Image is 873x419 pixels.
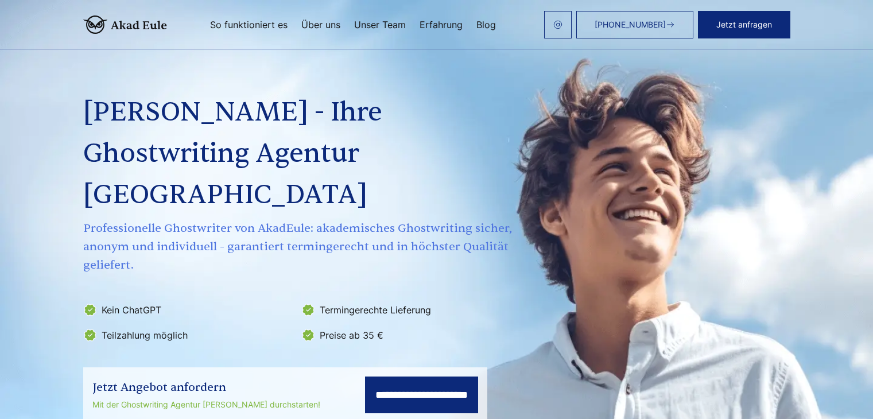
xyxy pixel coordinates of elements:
[476,20,496,29] a: Blog
[354,20,406,29] a: Unser Team
[301,20,340,29] a: Über uns
[83,15,167,34] img: logo
[420,20,463,29] a: Erfahrung
[83,301,294,319] li: Kein ChatGPT
[301,326,513,344] li: Preise ab 35 €
[698,11,790,38] button: Jetzt anfragen
[83,219,515,274] span: Professionelle Ghostwriter von AkadEule: akademisches Ghostwriting sicher, anonym und individuell...
[576,11,693,38] a: [PHONE_NUMBER]
[210,20,288,29] a: So funktioniert es
[92,398,320,412] div: Mit der Ghostwriting Agentur [PERSON_NAME] durchstarten!
[553,20,562,29] img: email
[301,301,513,319] li: Termingerechte Lieferung
[83,326,294,344] li: Teilzahlung möglich
[595,20,666,29] span: [PHONE_NUMBER]
[92,378,320,397] div: Jetzt Angebot anfordern
[83,92,515,216] h1: [PERSON_NAME] - Ihre Ghostwriting Agentur [GEOGRAPHIC_DATA]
